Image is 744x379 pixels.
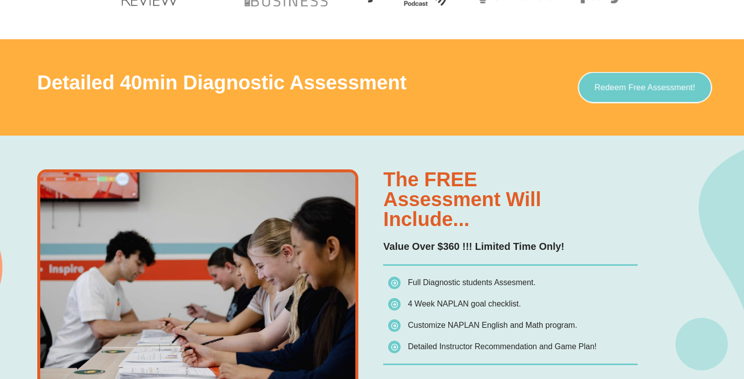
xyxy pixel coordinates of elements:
[578,72,712,103] a: Redeem Free Assessment!
[388,319,401,332] img: icon-list.png
[388,341,401,353] img: icon-list.png
[388,298,401,310] img: icon-list.png
[574,267,744,379] iframe: Chat Widget
[408,321,578,329] span: Customize NAPLAN English and Math program.
[37,73,489,92] h3: Detailed 40min Diagnostic Assessment
[383,169,638,229] h3: The FREE assessment will include...
[594,83,695,92] span: Redeem Free Assessment!
[408,278,536,287] span: Full Diagnostic students Assesment.
[388,277,401,289] img: icon-list.png
[383,239,638,254] p: Value Over $360 !!! Limited Time Only!
[408,300,521,308] span: 4 Week NAPLAN goal checklist.
[408,342,597,351] span: Detailed Instructor Recommendation and Game Plan!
